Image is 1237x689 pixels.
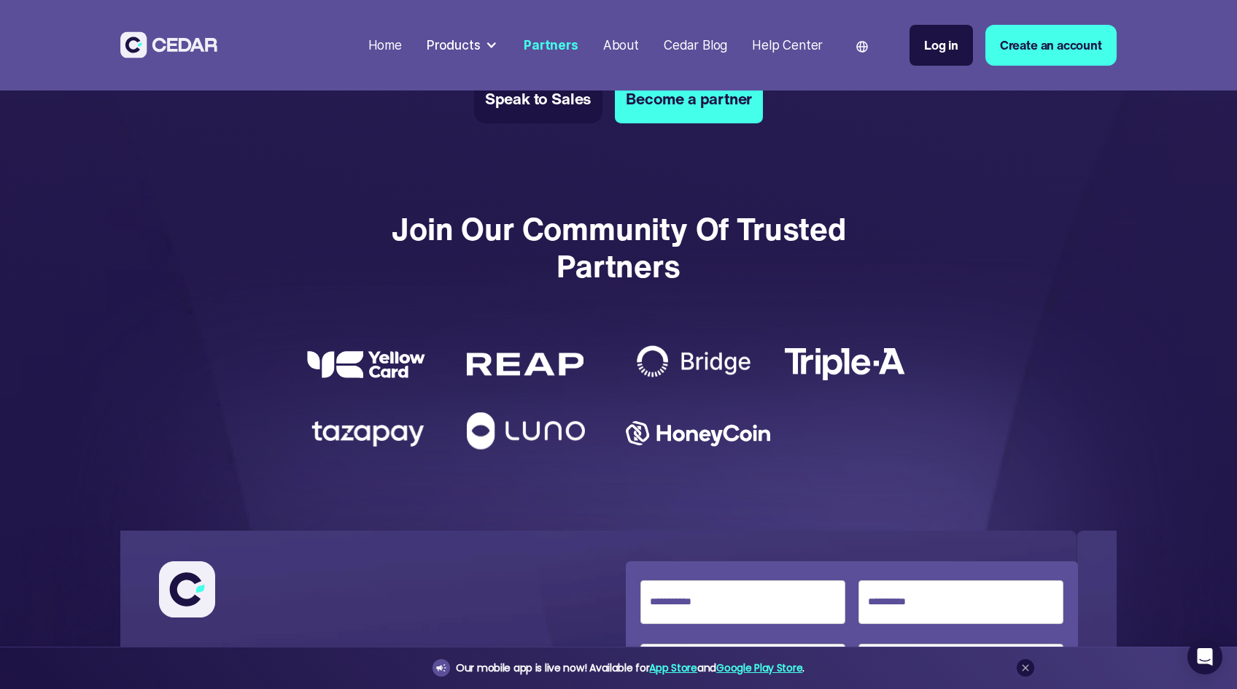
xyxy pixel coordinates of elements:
[338,210,899,285] div: Join our community of trusted partners
[924,36,958,55] div: Log in
[421,30,505,61] div: Products
[524,36,578,55] div: Partners
[362,28,408,62] a: Home
[307,416,430,452] img: Tazapay partner logo
[664,36,727,55] div: Cedar Blog
[856,41,868,53] img: world icon
[649,661,697,675] a: App Store
[785,348,905,380] img: TripleA logo
[626,331,767,392] img: Bridge logo
[626,421,770,446] img: Honeycoin logo
[597,28,645,62] a: About
[467,412,585,450] img: Luno logo
[910,25,973,66] a: Log in
[427,36,481,55] div: Products
[368,36,402,55] div: Home
[435,662,447,674] img: announcement
[716,661,802,675] a: Google Play Store
[985,25,1117,66] a: Create an account
[658,28,734,62] a: Cedar Blog
[746,28,829,62] a: Help Center
[752,36,823,55] div: Help Center
[1187,639,1222,674] div: Open Intercom Messenger
[474,74,602,123] a: Speak to Sales
[603,36,639,55] div: About
[456,659,804,677] div: Our mobile app is live now! Available for and .
[307,351,425,378] img: yellow card logo
[467,353,583,376] img: REAP logo
[615,74,763,123] a: Become a partner
[518,28,585,62] a: Partners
